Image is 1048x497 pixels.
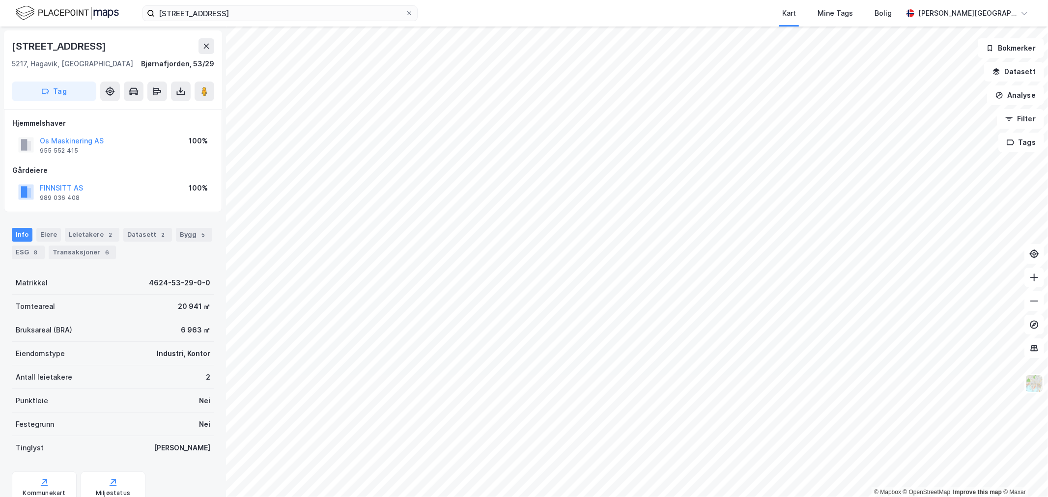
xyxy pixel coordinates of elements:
[918,7,1017,19] div: [PERSON_NAME][GEOGRAPHIC_DATA]
[953,489,1002,496] a: Improve this map
[96,489,130,497] div: Miljøstatus
[818,7,853,19] div: Mine Tags
[16,442,44,454] div: Tinglyst
[16,324,72,336] div: Bruksareal (BRA)
[987,85,1044,105] button: Analyse
[12,117,214,129] div: Hjemmelshaver
[206,371,210,383] div: 2
[998,133,1044,152] button: Tags
[149,277,210,289] div: 4624-53-29-0-0
[16,348,65,359] div: Eiendomstype
[12,58,133,70] div: 5217, Hagavik, [GEOGRAPHIC_DATA]
[189,135,208,147] div: 100%
[154,442,210,454] div: [PERSON_NAME]
[181,324,210,336] div: 6 963 ㎡
[31,248,41,257] div: 8
[155,6,405,21] input: Søk på adresse, matrikkel, gårdeiere, leietakere eller personer
[36,228,61,242] div: Eiere
[997,109,1044,129] button: Filter
[157,348,210,359] div: Industri, Kontor
[40,194,80,202] div: 989 036 408
[16,4,119,22] img: logo.f888ab2527a4732fd821a326f86c7f29.svg
[999,450,1048,497] iframe: Chat Widget
[158,230,168,240] div: 2
[16,395,48,407] div: Punktleie
[782,7,796,19] div: Kart
[978,38,1044,58] button: Bokmerker
[12,246,45,259] div: ESG
[12,228,32,242] div: Info
[12,165,214,176] div: Gårdeiere
[65,228,119,242] div: Leietakere
[102,248,112,257] div: 6
[141,58,214,70] div: Bjørnafjorden, 53/29
[189,182,208,194] div: 100%
[178,301,210,312] div: 20 941 ㎡
[1025,374,1044,393] img: Z
[49,246,116,259] div: Transaksjoner
[176,228,212,242] div: Bygg
[40,147,78,155] div: 955 552 415
[984,62,1044,82] button: Datasett
[106,230,115,240] div: 2
[875,7,892,19] div: Bolig
[199,395,210,407] div: Nei
[12,38,108,54] div: [STREET_ADDRESS]
[23,489,65,497] div: Kommunekart
[16,418,54,430] div: Festegrunn
[903,489,951,496] a: OpenStreetMap
[123,228,172,242] div: Datasett
[199,418,210,430] div: Nei
[16,277,48,289] div: Matrikkel
[16,301,55,312] div: Tomteareal
[16,371,72,383] div: Antall leietakere
[12,82,96,101] button: Tag
[198,230,208,240] div: 5
[874,489,901,496] a: Mapbox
